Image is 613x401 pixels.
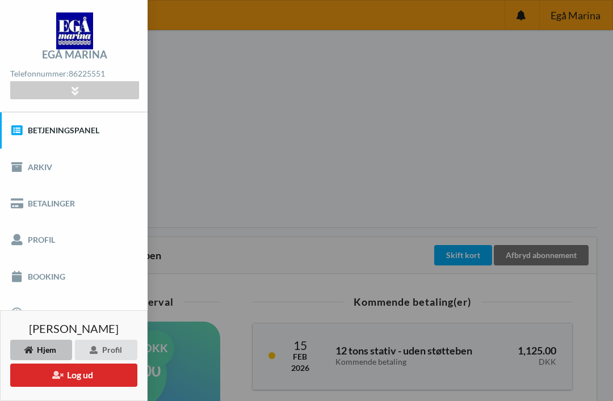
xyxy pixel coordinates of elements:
div: Telefonnummer: [10,66,138,82]
img: logo [56,12,93,49]
button: Log ud [10,364,137,387]
div: Profil [75,340,137,360]
div: Egå Marina [42,49,107,60]
span: [PERSON_NAME] [29,323,119,334]
strong: 86225551 [69,69,105,78]
div: Hjem [10,340,72,360]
